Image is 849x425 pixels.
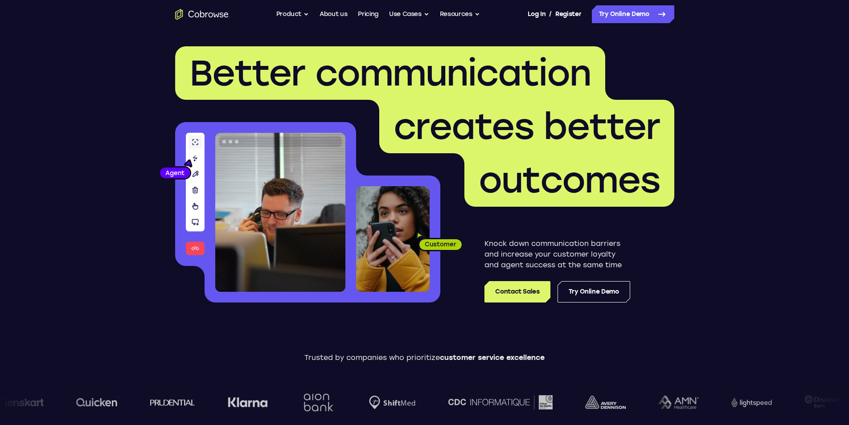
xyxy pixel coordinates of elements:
span: customer service excellence [440,353,545,362]
a: Contact Sales [484,281,550,302]
a: Go to the home page [175,9,229,20]
button: Use Cases [389,5,429,23]
img: prudential [149,399,194,406]
a: Pricing [358,5,378,23]
button: Product [276,5,309,23]
span: outcomes [479,159,660,201]
img: Aion Bank [299,384,336,421]
span: creates better [394,105,660,148]
img: CDC Informatique [447,395,551,409]
img: Klarna [227,397,267,408]
a: About us [320,5,347,23]
a: Try Online Demo [592,5,674,23]
img: Shiftmed [368,396,414,409]
img: A customer holding their phone [356,186,430,292]
a: Try Online Demo [558,281,630,302]
img: AMN Healthcare [657,396,698,409]
a: Register [555,5,581,23]
button: Resources [440,5,480,23]
img: avery-dennison [584,396,625,409]
a: Log In [528,5,545,23]
p: Knock down communication barriers and increase your customer loyalty and agent success at the sam... [484,238,630,270]
img: A customer support agent talking on the phone [215,133,345,292]
span: Better communication [189,52,591,94]
span: / [549,9,552,20]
